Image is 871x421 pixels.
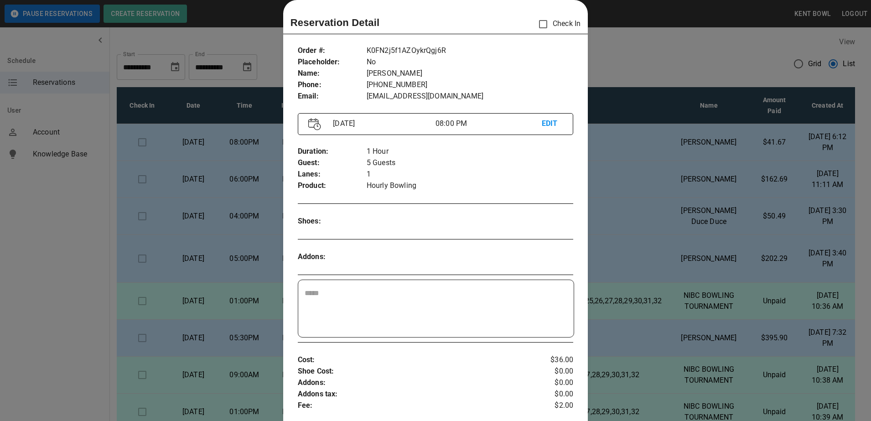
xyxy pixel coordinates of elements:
p: Fee : [298,400,528,411]
p: No [367,57,573,68]
p: Check In [534,15,581,34]
p: Addons : [298,377,528,389]
p: Email : [298,91,367,102]
p: Name : [298,68,367,79]
p: 1 [367,169,573,180]
img: Vector [308,118,321,130]
p: Lanes : [298,169,367,180]
p: [EMAIL_ADDRESS][DOMAIN_NAME] [367,91,573,102]
p: 1 Hour [367,146,573,157]
p: Hourly Bowling [367,180,573,192]
p: Product : [298,180,367,192]
p: $0.00 [528,389,574,400]
p: K0FN2j5f1AZOykrQgj6R [367,45,573,57]
p: 5 Guests [367,157,573,169]
p: $36.00 [528,354,574,366]
p: Shoe Cost : [298,366,528,377]
p: Addons tax : [298,389,528,400]
p: [DATE] [329,118,435,129]
p: Phone : [298,79,367,91]
p: [PHONE_NUMBER] [367,79,573,91]
p: $0.00 [528,366,574,377]
p: EDIT [542,118,563,130]
p: Guest : [298,157,367,169]
p: Reservation Detail [290,15,380,30]
p: Order # : [298,45,367,57]
p: Duration : [298,146,367,157]
p: [PERSON_NAME] [367,68,573,79]
p: Placeholder : [298,57,367,68]
p: Shoes : [298,216,367,227]
p: $0.00 [528,377,574,389]
p: 08:00 PM [435,118,542,129]
p: Addons : [298,251,367,263]
p: $2.00 [528,400,574,411]
p: Cost : [298,354,528,366]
